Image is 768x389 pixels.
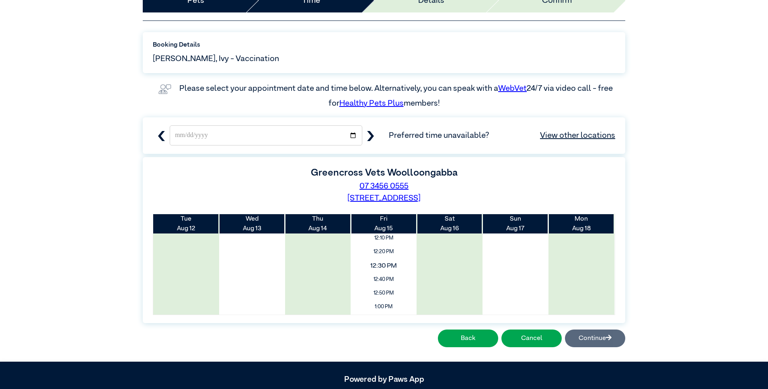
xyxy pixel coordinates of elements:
th: Aug 18 [548,214,614,233]
a: View other locations [540,129,615,141]
label: Greencross Vets Woolloongabba [311,168,458,178]
h5: Powered by Paws App [143,375,625,384]
a: Healthy Pets Plus [339,99,404,107]
a: 07 3456 0555 [359,182,409,190]
span: 12:40 PM [353,274,414,285]
span: 1:00 PM [353,301,414,313]
span: 12:10 PM [353,232,414,244]
th: Aug 15 [351,214,417,233]
label: Please select your appointment date and time below. Alternatively, you can speak with a 24/7 via ... [179,84,614,107]
th: Aug 16 [417,214,483,233]
span: [PERSON_NAME], Ivy - Vaccination [153,53,279,65]
th: Aug 12 [153,214,219,233]
a: WebVet [498,84,527,92]
th: Aug 13 [219,214,285,233]
button: Cancel [501,330,562,347]
span: 12:30 PM [345,258,423,273]
a: [STREET_ADDRESS] [347,194,421,202]
th: Aug 14 [285,214,351,233]
span: Preferred time unavailable? [389,129,615,141]
button: Back [438,330,498,347]
th: Aug 17 [483,214,548,233]
span: 12:50 PM [353,287,414,299]
label: Booking Details [153,40,615,50]
span: 12:20 PM [353,246,414,258]
img: vet [155,81,175,97]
